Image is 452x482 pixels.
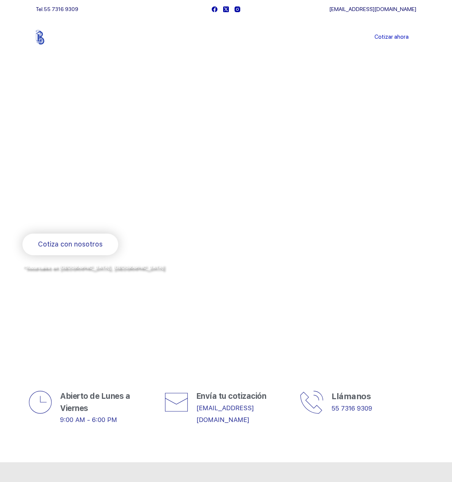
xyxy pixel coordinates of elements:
span: Tel. [36,6,78,12]
a: Instagram [235,6,240,12]
a: [EMAIL_ADDRESS][DOMAIN_NAME] [196,404,254,424]
span: Llámanos [331,391,371,401]
span: y envíos a todo [GEOGRAPHIC_DATA] por la paquetería de su preferencia [22,273,206,279]
a: 55 7316 9309 [44,6,78,12]
span: Abierto de Lunes a Viernes [60,391,132,413]
span: *Sucursales en [GEOGRAPHIC_DATA], [GEOGRAPHIC_DATA] [22,264,164,270]
span: Cotiza con nosotros [38,239,103,250]
span: Envía tu cotización [196,391,266,401]
span: 9:00 AM - 6:00 PM [60,416,117,424]
nav: Menu Principal [136,18,316,56]
span: Bienvenido a Balerytodo® [22,113,120,123]
span: Rodamientos y refacciones industriales [22,214,173,223]
a: 55 7316 9309 [331,405,372,412]
a: Cotizar ahora [367,30,416,45]
a: [EMAIL_ADDRESS][DOMAIN_NAME] [329,6,416,12]
a: X (Twitter) [223,6,229,12]
a: Facebook [212,6,217,12]
span: Somos los doctores de la industria [22,130,180,206]
a: Cotiza con nosotros [22,234,118,255]
img: Balerytodo [36,30,83,44]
